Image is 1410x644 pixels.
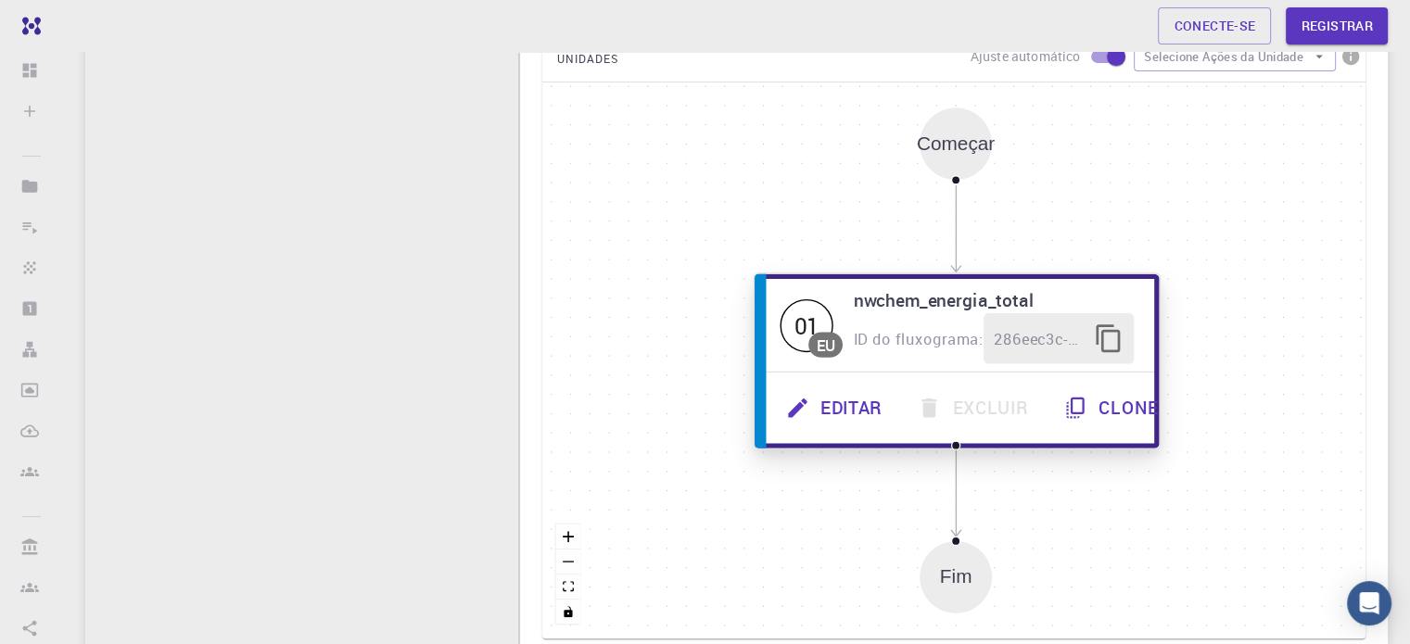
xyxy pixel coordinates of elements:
[1301,17,1373,34] font: Registrar
[1158,7,1271,44] a: Conecte-se
[15,17,41,35] img: logotipo
[1336,42,1366,71] button: informações
[556,549,580,575] button: diminuir o zoom
[854,287,1035,311] font: nwchem_energia_total
[557,51,618,66] font: UNIDADES
[770,383,902,434] button: Editar
[994,328,1298,348] font: 286eec3c-da09-4c44-8ea4-e2342e1e6ea2
[1048,383,1178,434] button: Clone
[1144,48,1303,65] font: Selecione Ações da Unidade
[854,328,984,348] font: ID do fluxograma:
[1134,42,1336,71] button: Selecione Ações da Unidade
[971,47,1081,65] font: Ajuste automático
[781,298,833,351] span: Parado
[764,277,1150,446] div: 01EUnwchem_energia_totalID do fluxograma:286eec3c-da09-4c44-8ea4-e2342e1e6ea2EditarExcluirClone
[920,541,992,613] div: Fim
[920,107,992,180] div: Começar
[1099,396,1159,420] font: Clone
[1174,17,1255,34] font: Conecte-se
[917,133,995,154] font: Começar
[1347,581,1391,625] div: Abra o Intercom Messenger
[794,309,819,340] font: 01
[1286,7,1388,44] a: Registrar
[556,524,580,549] button: ampliar
[820,396,882,420] font: Editar
[556,600,580,625] button: alternar interatividade
[817,334,835,354] font: EU
[940,566,972,587] font: Fim
[556,575,580,600] button: vista de ajuste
